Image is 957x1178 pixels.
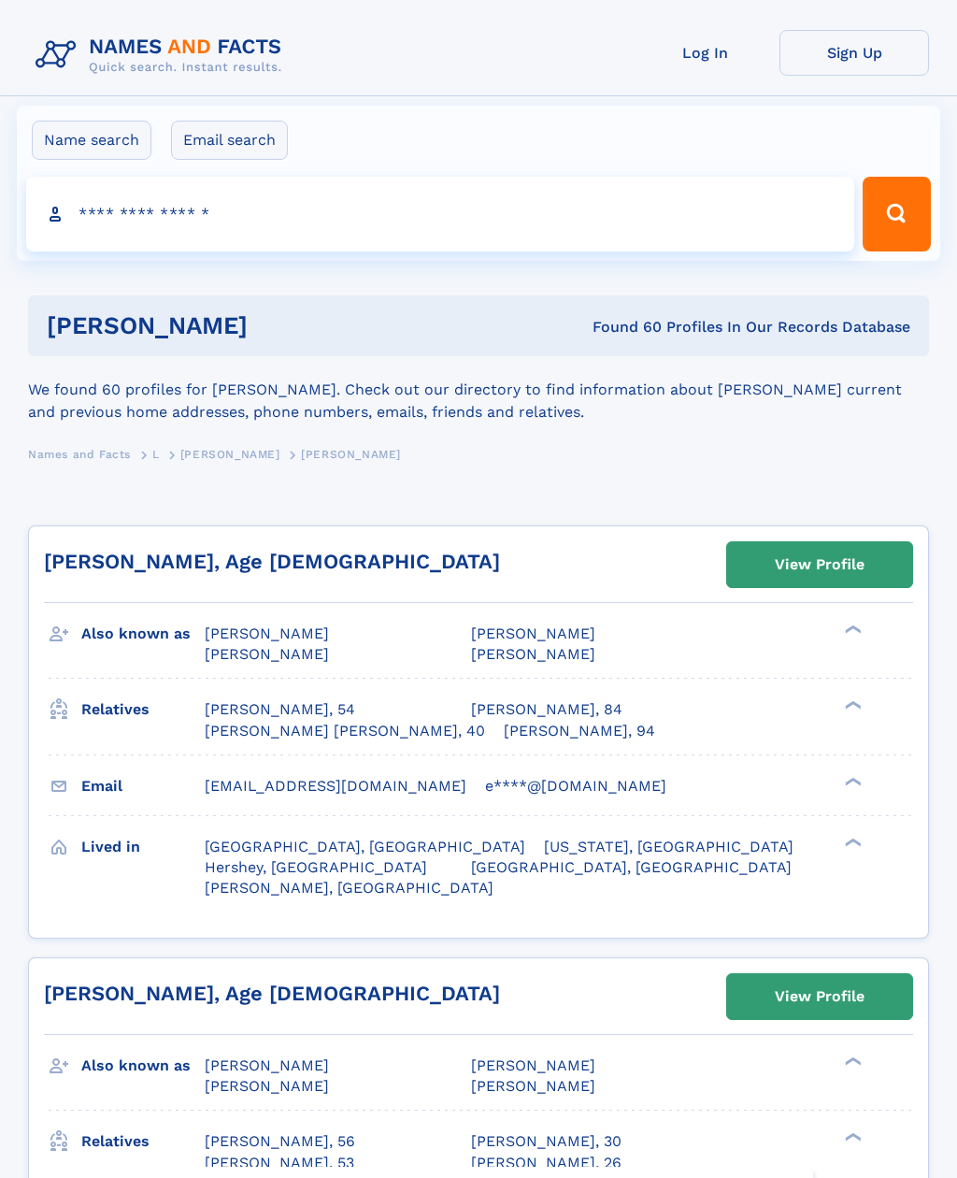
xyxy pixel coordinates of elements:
a: [PERSON_NAME], 53 [205,1153,354,1173]
span: [US_STATE], [GEOGRAPHIC_DATA] [544,838,793,855]
span: [GEOGRAPHIC_DATA], [GEOGRAPHIC_DATA] [471,858,792,876]
span: [PERSON_NAME] [471,645,595,663]
h3: Email [81,770,205,802]
span: [PERSON_NAME] [471,1056,595,1074]
a: Log In [630,30,779,76]
a: Names and Facts [28,442,131,466]
label: Name search [32,121,151,160]
label: Email search [171,121,288,160]
div: Found 60 Profiles In Our Records Database [421,317,911,338]
a: View Profile [727,542,912,587]
div: ❯ [840,699,863,711]
span: L [152,448,160,461]
h3: Relatives [81,694,205,725]
a: [PERSON_NAME] [180,442,280,466]
a: [PERSON_NAME], 56 [205,1131,355,1152]
div: ❯ [840,775,863,787]
div: ❯ [840,1056,863,1068]
span: [PERSON_NAME] [205,625,329,642]
span: [EMAIL_ADDRESS][DOMAIN_NAME] [205,777,466,795]
div: View Profile [775,543,864,586]
a: [PERSON_NAME], 54 [205,699,355,720]
div: We found 60 profiles for [PERSON_NAME]. Check out our directory to find information about [PERSON... [28,356,929,424]
div: View Profile [775,975,864,1018]
a: [PERSON_NAME], 30 [471,1131,621,1152]
a: Sign Up [779,30,929,76]
span: [PERSON_NAME], [GEOGRAPHIC_DATA] [205,879,493,897]
span: [PERSON_NAME] [301,448,401,461]
button: Search Button [863,177,931,251]
div: ❯ [840,624,863,636]
h3: Also known as [81,618,205,650]
a: L [152,442,160,466]
h1: [PERSON_NAME] [47,314,421,338]
a: [PERSON_NAME], 94 [504,721,655,741]
span: [GEOGRAPHIC_DATA], [GEOGRAPHIC_DATA] [205,838,525,855]
a: [PERSON_NAME], 84 [471,699,622,720]
input: search input [26,177,854,251]
a: [PERSON_NAME] [PERSON_NAME], 40 [205,721,485,741]
h3: Lived in [81,831,205,863]
h3: Relatives [81,1126,205,1157]
span: [PERSON_NAME] [205,1077,329,1095]
span: Hershey, [GEOGRAPHIC_DATA] [205,858,427,876]
div: ❯ [840,1131,863,1143]
span: [PERSON_NAME] [180,448,280,461]
a: [PERSON_NAME], 26 [471,1153,621,1173]
div: ❯ [840,836,863,848]
img: Logo Names and Facts [28,30,297,80]
span: [PERSON_NAME] [471,1077,595,1095]
a: [PERSON_NAME], Age [DEMOGRAPHIC_DATA] [44,550,500,573]
span: [PERSON_NAME] [205,1056,329,1074]
span: [PERSON_NAME] [471,625,595,642]
a: View Profile [727,974,912,1019]
h3: Also known as [81,1050,205,1082]
a: [PERSON_NAME], Age [DEMOGRAPHIC_DATA] [44,982,500,1005]
span: [PERSON_NAME] [205,645,329,663]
